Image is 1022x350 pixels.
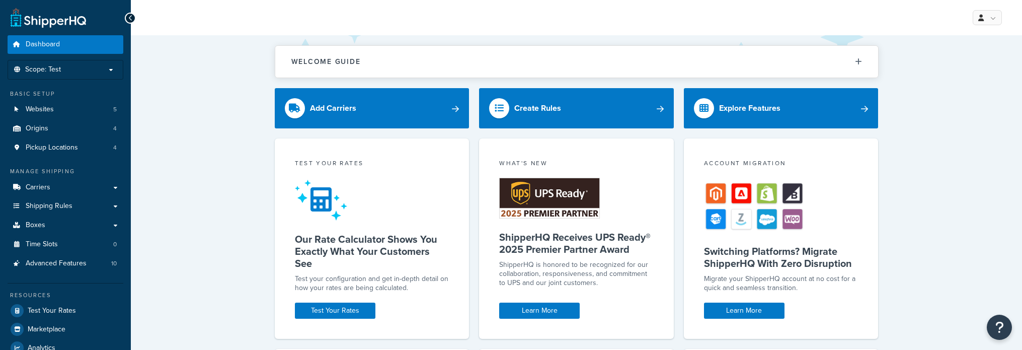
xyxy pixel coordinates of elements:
[8,167,123,176] div: Manage Shipping
[295,233,449,269] h5: Our Rate Calculator Shows You Exactly What Your Customers See
[28,307,76,315] span: Test Your Rates
[8,100,123,119] a: Websites5
[8,197,123,216] a: Shipping Rules
[113,144,117,152] span: 4
[8,254,123,273] a: Advanced Features10
[113,105,117,114] span: 5
[8,178,123,197] a: Carriers
[499,303,580,319] a: Learn More
[8,119,123,138] a: Origins4
[291,58,361,65] h2: Welcome Guide
[26,259,87,268] span: Advanced Features
[8,138,123,157] a: Pickup Locations4
[8,90,123,98] div: Basic Setup
[479,88,674,128] a: Create Rules
[8,119,123,138] li: Origins
[26,202,72,211] span: Shipping Rules
[275,88,469,128] a: Add Carriers
[987,315,1012,340] button: Open Resource Center
[8,138,123,157] li: Pickup Locations
[8,216,123,235] a: Boxes
[8,235,123,254] li: Time Slots
[499,159,654,170] div: What's New
[26,124,48,133] span: Origins
[704,159,858,170] div: Account Migration
[8,35,123,54] a: Dashboard
[26,183,50,192] span: Carriers
[704,274,858,293] div: Migrate your ShipperHQ account at no cost for a quick and seamless transition.
[295,303,375,319] a: Test Your Rates
[8,100,123,119] li: Websites
[8,254,123,273] li: Advanced Features
[8,235,123,254] a: Time Slots0
[704,245,858,269] h5: Switching Platforms? Migrate ShipperHQ With Zero Disruption
[26,40,60,49] span: Dashboard
[111,259,117,268] span: 10
[113,124,117,133] span: 4
[8,291,123,300] div: Resources
[8,320,123,338] a: Marketplace
[8,302,123,320] a: Test Your Rates
[514,101,561,115] div: Create Rules
[499,260,654,288] p: ShipperHQ is honored to be recognized for our collaboration, responsiveness, and commitment to UP...
[295,159,449,170] div: Test your rates
[310,101,356,115] div: Add Carriers
[295,274,449,293] div: Test your configuration and get in-depth detail on how your rates are being calculated.
[684,88,879,128] a: Explore Features
[704,303,784,319] a: Learn More
[26,105,54,114] span: Websites
[25,65,61,74] span: Scope: Test
[499,231,654,255] h5: ShipperHQ Receives UPS Ready® 2025 Premier Partner Award
[26,144,78,152] span: Pickup Locations
[719,101,780,115] div: Explore Features
[26,221,45,230] span: Boxes
[26,240,58,249] span: Time Slots
[28,325,65,334] span: Marketplace
[275,46,878,78] button: Welcome Guide
[113,240,117,249] span: 0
